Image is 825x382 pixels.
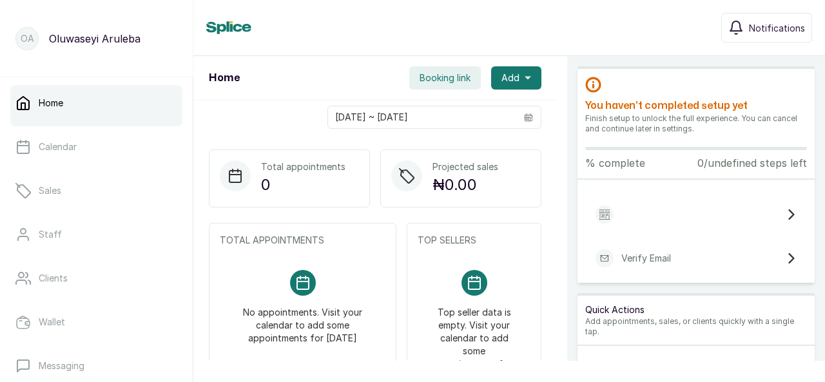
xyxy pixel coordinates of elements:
p: Messaging [39,359,84,372]
p: 0 [261,173,345,196]
p: Home [39,97,63,110]
a: Home [10,85,182,121]
a: Calendar [10,129,182,165]
p: Quick Actions [585,303,807,316]
input: Select date [328,106,516,128]
span: Booking link [420,72,471,84]
p: Wallet [39,316,65,329]
a: Wallet [10,304,182,340]
p: Calendar [39,140,77,153]
span: Notifications [749,21,805,35]
p: Finish setup to unlock the full experience. You can cancel and continue later in settings. [585,113,807,134]
p: No appointments. Visit your calendar to add some appointments for [DATE] [235,296,370,345]
p: % complete [585,155,645,171]
p: TOTAL APPOINTMENTS [220,234,385,247]
button: Booking link [409,66,481,90]
p: Oluwaseyi Aruleba [49,31,141,46]
button: Notifications [721,13,812,43]
h2: You haven’t completed setup yet [585,98,807,113]
a: Staff [10,216,182,253]
p: Sales [39,184,61,197]
svg: calendar [524,113,533,122]
p: Total appointments [261,160,345,173]
button: Add [491,66,541,90]
h1: Home [209,70,240,86]
p: TOP SELLERS [418,234,530,247]
a: Clients [10,260,182,296]
p: Staff [39,228,62,241]
p: OA [21,32,34,45]
p: 0/undefined steps left [697,155,807,171]
a: Sales [10,173,182,209]
p: Add appointments, sales, or clients quickly with a single tap. [585,316,807,337]
p: Projected sales [432,160,498,173]
p: Clients [39,272,68,285]
p: ₦0.00 [432,173,498,196]
p: Verify Email [621,252,671,265]
span: Add [501,72,519,84]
